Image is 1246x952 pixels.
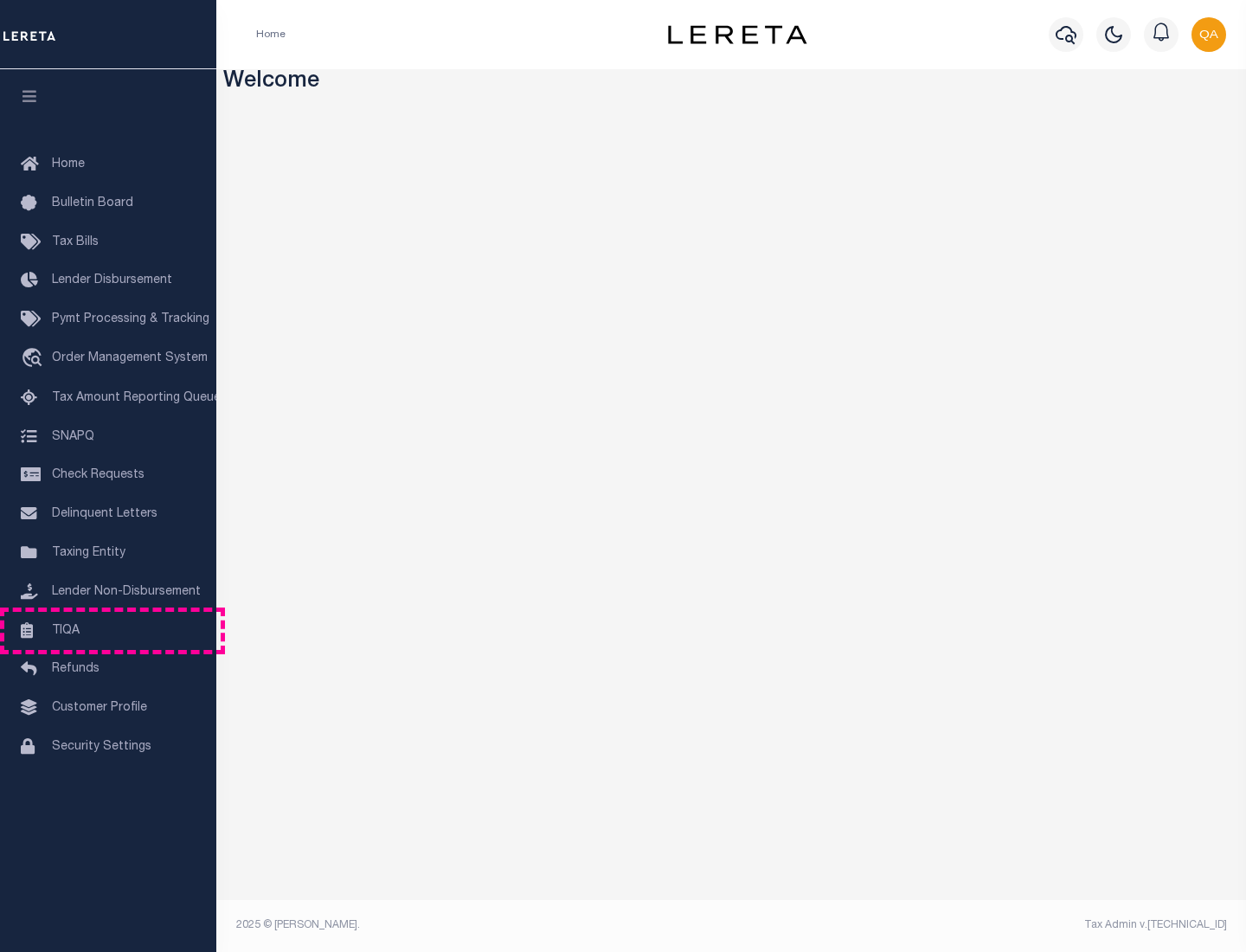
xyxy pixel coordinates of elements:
[744,917,1227,933] div: Tax Admin v.[TECHNICAL_ID]
[52,274,172,286] span: Lender Disbursement
[52,663,100,675] span: Refunds
[52,702,147,714] span: Customer Profile
[52,352,208,364] span: Order Management System
[256,27,286,42] li: Home
[52,508,157,520] span: Delinquent Letters
[21,348,48,370] i: travel_explore
[52,741,151,753] span: Security Settings
[52,313,209,325] span: Pymt Processing & Tracking
[668,25,806,44] img: logo-dark.svg
[52,586,201,598] span: Lender Non-Disbursement
[223,917,732,933] div: 2025 © [PERSON_NAME].
[52,547,125,559] span: Taxing Entity
[52,469,145,481] span: Check Requests
[52,197,133,209] span: Bulletin Board
[52,392,221,404] span: Tax Amount Reporting Queue
[52,158,85,170] span: Home
[52,236,99,248] span: Tax Bills
[223,69,1240,96] h3: Welcome
[1191,17,1226,52] img: svg+xml;base64,PHN2ZyB4bWxucz0iaHR0cDovL3d3dy53My5vcmcvMjAwMC9zdmciIHBvaW50ZXItZXZlbnRzPSJub25lIi...
[52,624,80,636] span: TIQA
[52,430,94,442] span: SNAPQ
